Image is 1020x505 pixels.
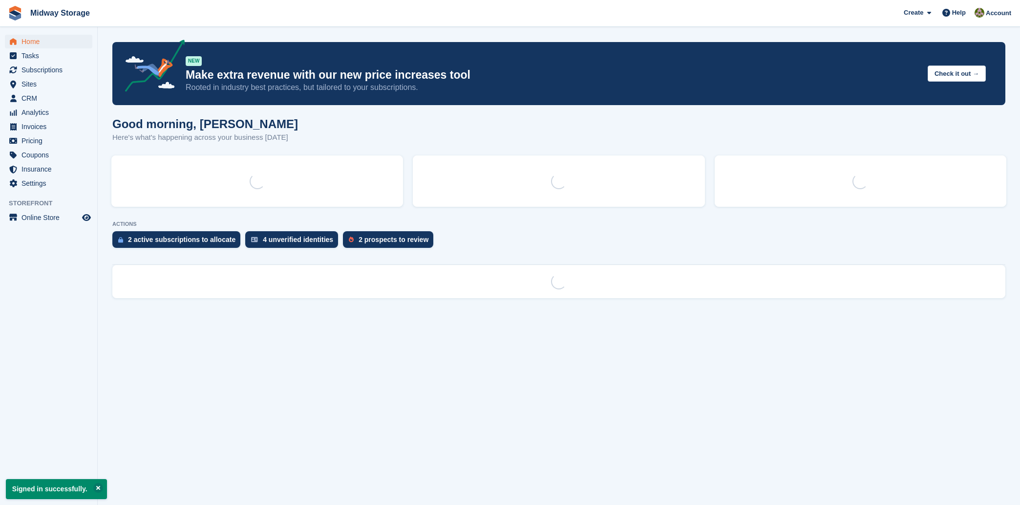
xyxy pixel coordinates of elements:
img: price-adjustments-announcement-icon-8257ccfd72463d97f412b2fc003d46551f7dbcb40ab6d574587a9cd5c0d94... [117,40,185,95]
span: Help [952,8,966,18]
a: Midway Storage [26,5,94,21]
p: ACTIONS [112,221,1005,227]
span: Subscriptions [21,63,80,77]
a: menu [5,91,92,105]
span: Account [986,8,1011,18]
p: Make extra revenue with our new price increases tool [186,68,920,82]
a: 4 unverified identities [245,231,343,253]
h1: Good morning, [PERSON_NAME] [112,117,298,131]
p: Here's what's happening across your business [DATE] [112,132,298,143]
span: Home [21,35,80,48]
span: Insurance [21,162,80,176]
span: Coupons [21,148,80,162]
a: menu [5,77,92,91]
span: Settings [21,176,80,190]
a: menu [5,176,92,190]
span: Create [904,8,923,18]
p: Rooted in industry best practices, but tailored to your subscriptions. [186,82,920,93]
a: menu [5,35,92,48]
span: Sites [21,77,80,91]
div: 2 prospects to review [359,236,428,243]
img: active_subscription_to_allocate_icon-d502201f5373d7db506a760aba3b589e785aa758c864c3986d89f69b8ff3... [118,237,123,243]
a: menu [5,120,92,133]
div: 4 unverified identities [263,236,333,243]
span: Invoices [21,120,80,133]
a: menu [5,211,92,224]
a: menu [5,106,92,119]
span: Pricing [21,134,80,148]
p: Signed in successfully. [6,479,107,499]
div: 2 active subscriptions to allocate [128,236,235,243]
a: menu [5,63,92,77]
img: prospect-51fa495bee0391a8d652442698ab0144808aea92771e9ea1ae160a38d050c398.svg [349,237,354,242]
span: Storefront [9,198,97,208]
img: Heather Nicholson [975,8,984,18]
span: Analytics [21,106,80,119]
button: Check it out → [928,66,986,82]
span: Online Store [21,211,80,224]
a: menu [5,148,92,162]
a: 2 prospects to review [343,231,438,253]
span: CRM [21,91,80,105]
a: menu [5,134,92,148]
a: Preview store [81,212,92,223]
a: menu [5,162,92,176]
img: verify_identity-adf6edd0f0f0b5bbfe63781bf79b02c33cf7c696d77639b501bdc392416b5a36.svg [251,237,258,242]
div: NEW [186,56,202,66]
img: stora-icon-8386f47178a22dfd0bd8f6a31ec36ba5ce8667c1dd55bd0f319d3a0aa187defe.svg [8,6,22,21]
a: menu [5,49,92,63]
a: 2 active subscriptions to allocate [112,231,245,253]
span: Tasks [21,49,80,63]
